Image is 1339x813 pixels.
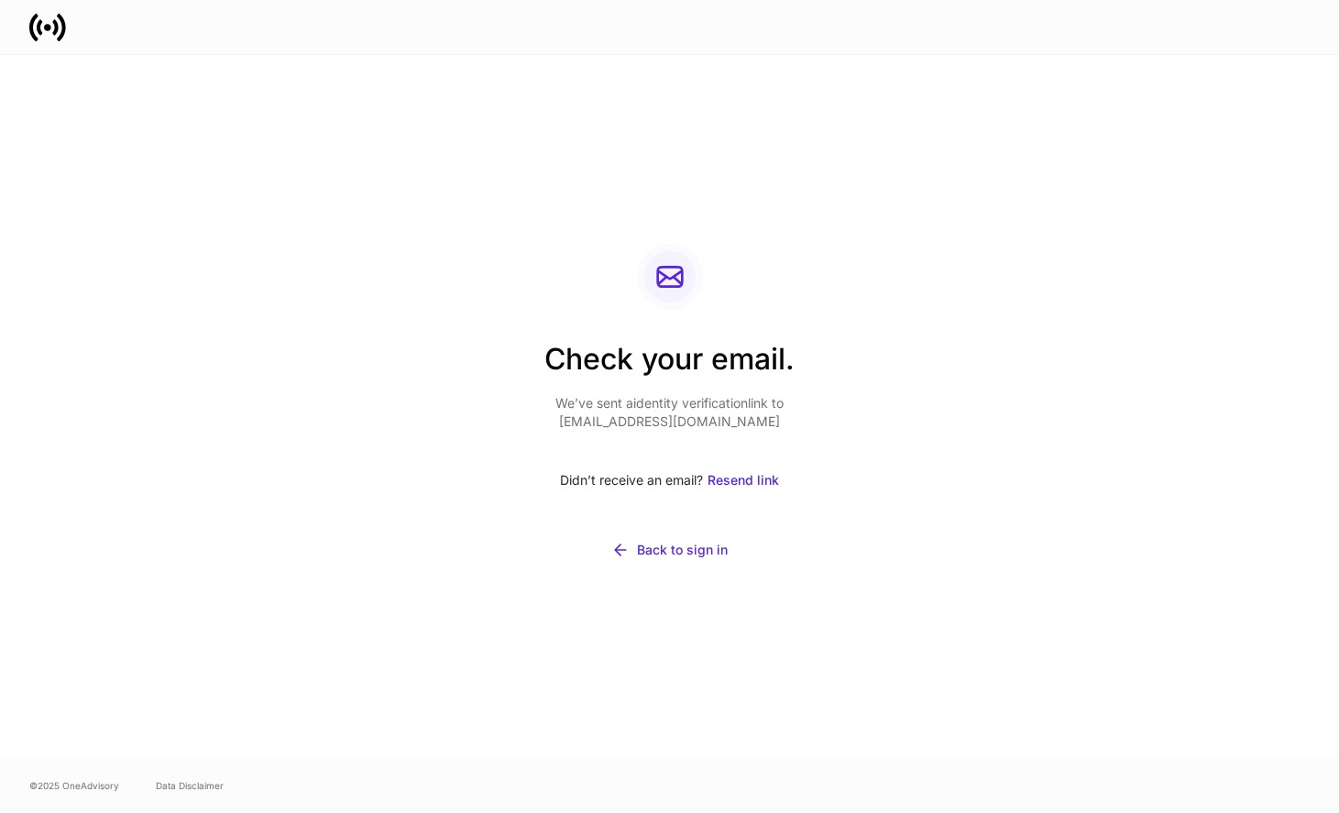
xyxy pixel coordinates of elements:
div: Didn’t receive an email? [544,460,795,500]
h2: Check your email. [544,339,795,394]
div: Back to sign in [637,541,728,559]
p: We’ve sent a identity verification link to [EMAIL_ADDRESS][DOMAIN_NAME] [544,394,795,431]
span: © 2025 OneAdvisory [29,778,119,793]
button: Back to sign in [544,530,795,570]
a: Data Disclaimer [156,778,224,793]
button: Resend link [707,460,780,500]
div: Resend link [708,471,779,489]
